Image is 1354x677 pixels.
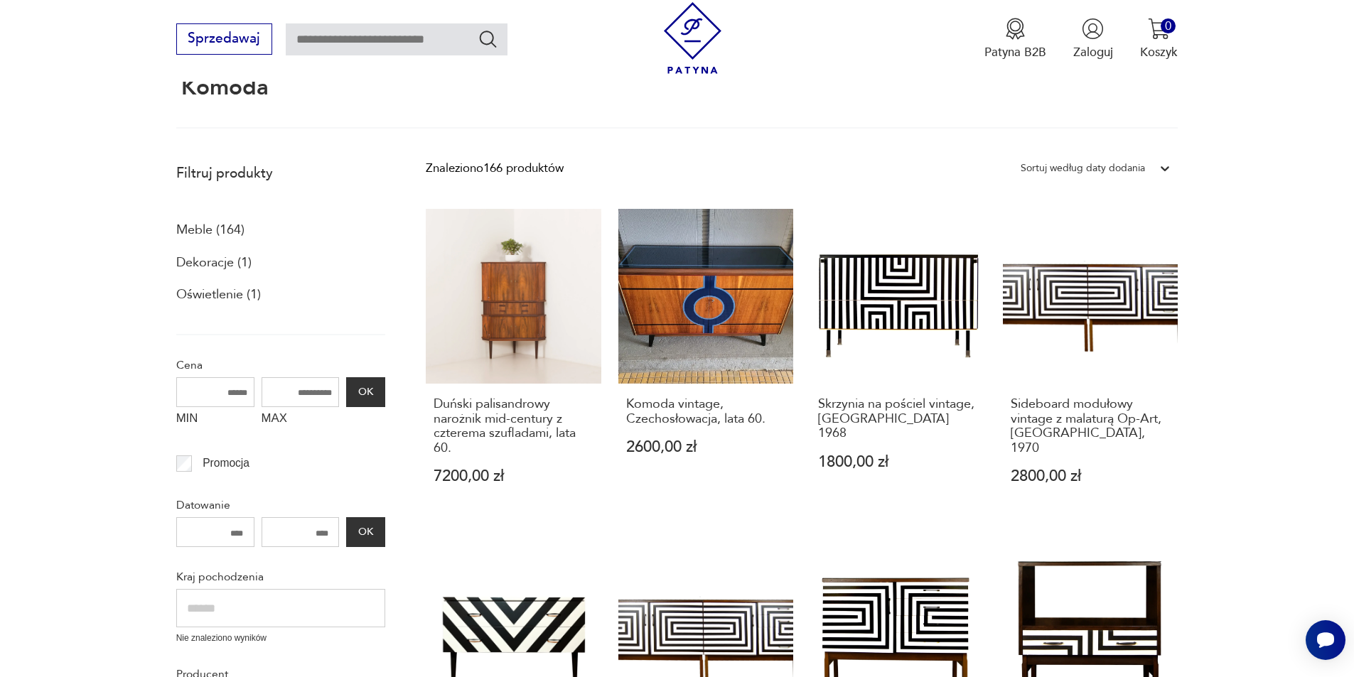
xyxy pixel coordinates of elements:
p: Kraj pochodzenia [176,568,385,586]
p: 2600,00 zł [626,440,786,455]
a: Meble (164) [176,218,245,242]
a: Ikona medaluPatyna B2B [984,18,1046,60]
p: 2800,00 zł [1011,469,1171,484]
a: Sprzedawaj [176,34,272,45]
p: Promocja [203,454,249,472]
button: OK [346,517,385,547]
p: Patyna B2B [984,44,1046,60]
button: OK [346,377,385,407]
div: Znaleziono 166 produktów [426,159,564,178]
iframe: Smartsupp widget button [1306,620,1345,660]
p: 1800,00 zł [818,455,978,470]
a: Duński palisandrowy narożnik mid-century z czterema szufladami, lata 60.Duński palisandrowy naroż... [426,209,601,517]
button: Szukaj [478,28,498,49]
h3: Duński palisandrowy narożnik mid-century z czterema szufladami, lata 60. [434,397,593,455]
h3: Sideboard modułowy vintage z malaturą Op-Art, [GEOGRAPHIC_DATA], 1970 [1011,397,1171,455]
p: Filtruj produkty [176,164,385,183]
img: Ikona koszyka [1148,18,1170,40]
p: Koszyk [1140,44,1178,60]
a: Komoda vintage, Czechosłowacja, lata 60.Komoda vintage, Czechosłowacja, lata 60.2600,00 zł [618,209,794,517]
a: Skrzynia na pościel vintage, DDR 1968Skrzynia na pościel vintage, [GEOGRAPHIC_DATA] 19681800,00 zł [810,209,986,517]
img: Ikona medalu [1004,18,1026,40]
h1: komoda [176,76,269,100]
a: Oświetlenie (1) [176,283,261,307]
button: Zaloguj [1073,18,1113,60]
label: MIN [176,407,254,434]
p: 7200,00 zł [434,469,593,484]
button: Patyna B2B [984,18,1046,60]
div: Sortuj według daty dodania [1021,159,1145,178]
div: 0 [1161,18,1176,33]
p: Cena [176,356,385,374]
h3: Komoda vintage, Czechosłowacja, lata 60. [626,397,786,426]
a: Sideboard modułowy vintage z malaturą Op-Art, Polska, 1970Sideboard modułowy vintage z malaturą O... [1003,209,1178,517]
button: Sprzedawaj [176,23,272,55]
label: MAX [262,407,340,434]
button: 0Koszyk [1140,18,1178,60]
p: Datowanie [176,496,385,514]
p: Zaloguj [1073,44,1113,60]
img: Patyna - sklep z meblami i dekoracjami vintage [657,2,729,74]
p: Nie znaleziono wyników [176,632,385,645]
img: Ikonka użytkownika [1082,18,1104,40]
a: Dekoracje (1) [176,251,252,275]
h3: Skrzynia na pościel vintage, [GEOGRAPHIC_DATA] 1968 [818,397,978,440]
